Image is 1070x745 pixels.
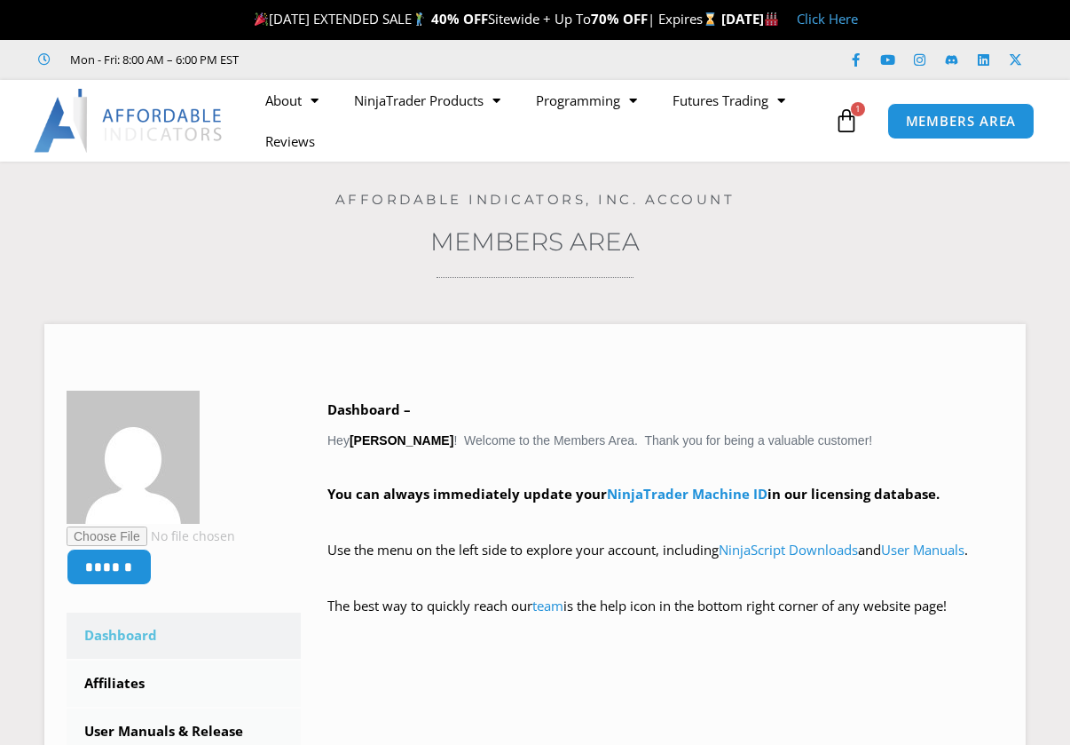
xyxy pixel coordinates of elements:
[532,597,563,614] a: team
[413,12,426,26] img: 🏌️‍♂️
[335,191,736,208] a: Affordable Indicators, Inc. Account
[431,10,488,28] strong: 40% OFF
[350,433,453,448] strong: [PERSON_NAME]
[906,115,1017,128] span: MEMBERS AREA
[807,95,885,147] a: 1
[704,12,717,26] img: ⌛
[250,10,720,28] span: [DATE] EXTENDED SALE Sitewide + Up To | Expires
[327,398,1003,644] div: Hey ! Welcome to the Members Area. Thank you for being a valuable customer!
[66,49,239,70] span: Mon - Fri: 8:00 AM – 6:00 PM EST
[887,103,1035,139] a: MEMBERS AREA
[248,80,336,121] a: About
[327,400,411,418] b: Dashboard –
[327,594,1003,644] p: The best way to quickly reach our is the help icon in the bottom right corner of any website page!
[67,661,301,707] a: Affiliates
[765,12,778,26] img: 🏭
[248,80,830,162] nav: Menu
[264,51,530,68] iframe: Customer reviews powered by Trustpilot
[336,80,518,121] a: NinjaTrader Products
[327,485,940,503] strong: You can always immediately update your in our licensing database.
[881,541,964,559] a: User Manuals
[607,485,767,503] a: NinjaTrader Machine ID
[518,80,655,121] a: Programming
[721,10,779,28] strong: [DATE]
[591,10,648,28] strong: 70% OFF
[655,80,803,121] a: Futures Trading
[430,226,640,257] a: Members Area
[34,89,224,153] img: LogoAI | Affordable Indicators – NinjaTrader
[248,121,333,162] a: Reviews
[327,538,1003,588] p: Use the menu on the left side to explore your account, including and .
[255,12,268,26] img: 🎉
[851,102,865,116] span: 1
[67,391,200,524] img: 306a39d853fe7ca0a83b64c3a9ab38c2617219f6aea081d20322e8e32295346b
[719,541,858,559] a: NinjaScript Downloads
[67,613,301,659] a: Dashboard
[797,10,858,28] a: Click Here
